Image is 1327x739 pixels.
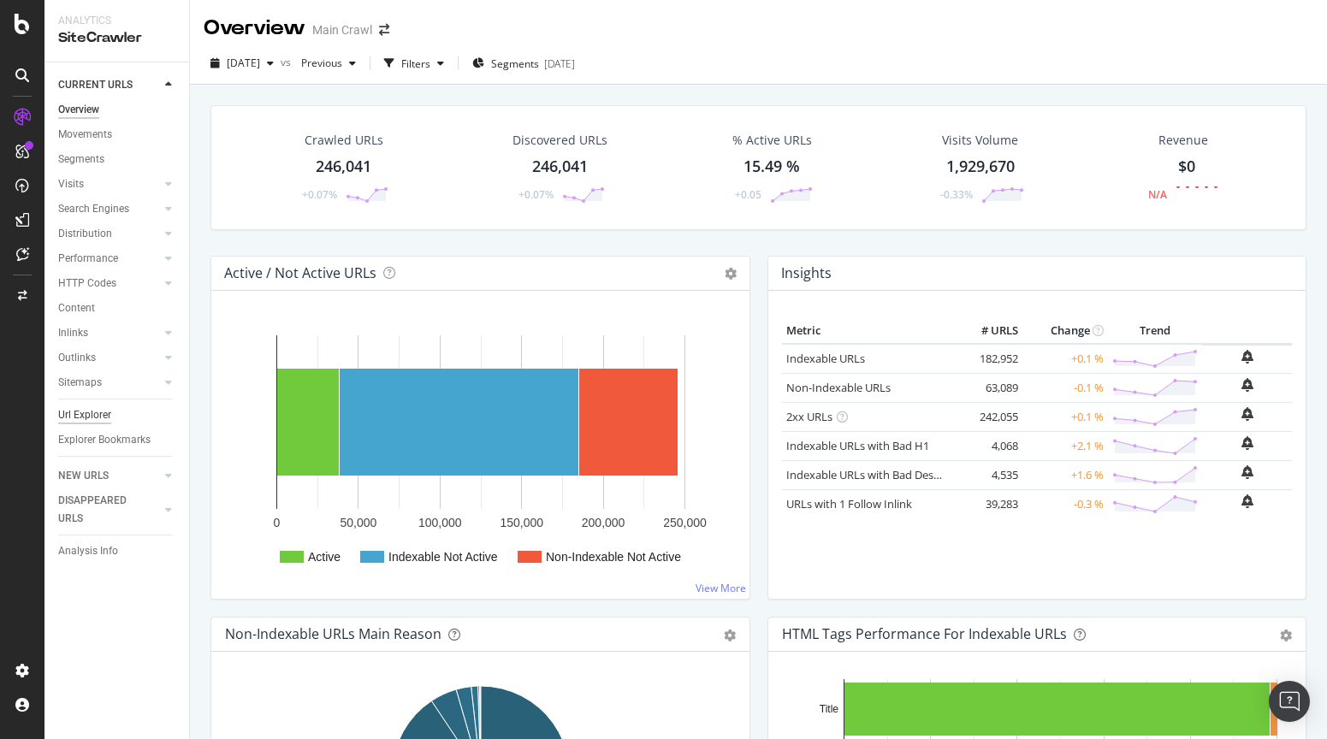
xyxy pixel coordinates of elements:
[58,250,118,268] div: Performance
[819,703,838,715] text: Title
[58,299,177,317] a: Content
[1241,436,1253,450] div: bell-plus
[58,406,111,424] div: Url Explorer
[58,492,160,528] a: DISAPPEARED URLS
[1022,460,1108,489] td: +1.6 %
[58,374,102,392] div: Sitemaps
[743,156,800,178] div: 15.49 %
[954,373,1022,402] td: 63,089
[1022,431,1108,460] td: +2.1 %
[58,200,160,218] a: Search Engines
[204,14,305,43] div: Overview
[786,467,973,482] a: Indexable URLs with Bad Description
[58,431,177,449] a: Explorer Bookmarks
[1022,373,1108,402] td: -0.1 %
[532,156,588,178] div: 246,041
[782,625,1067,642] div: HTML Tags Performance for Indexable URLs
[312,21,372,38] div: Main Crawl
[1022,318,1108,344] th: Change
[1241,465,1253,479] div: bell-plus
[724,630,736,641] div: gear
[58,349,96,367] div: Outlinks
[316,156,371,178] div: 246,041
[294,56,342,70] span: Previous
[735,187,761,202] div: +0.05
[340,516,376,529] text: 50,000
[786,409,832,424] a: 2xx URLs
[954,318,1022,344] th: # URLS
[1241,494,1253,508] div: bell-plus
[940,187,973,202] div: -0.33%
[58,76,133,94] div: CURRENT URLS
[546,550,681,564] text: Non-Indexable Not Active
[58,14,175,28] div: Analytics
[544,56,575,71] div: [DATE]
[58,299,95,317] div: Content
[401,56,430,71] div: Filters
[1148,187,1167,202] div: N/A
[225,318,736,585] svg: A chart.
[58,275,160,293] a: HTTP Codes
[294,50,363,77] button: Previous
[946,156,1015,178] div: 1,929,670
[58,151,177,168] a: Segments
[227,56,260,70] span: 2025 Oct. 8th
[58,126,112,144] div: Movements
[377,50,451,77] button: Filters
[58,28,175,48] div: SiteCrawler
[58,225,160,243] a: Distribution
[465,50,582,77] button: Segments[DATE]
[388,550,498,564] text: Indexable Not Active
[58,406,177,424] a: Url Explorer
[58,175,160,193] a: Visits
[418,516,462,529] text: 100,000
[786,438,929,453] a: Indexable URLs with Bad H1
[58,76,160,94] a: CURRENT URLS
[225,625,441,642] div: Non-Indexable URLs Main Reason
[954,431,1022,460] td: 4,068
[1158,132,1208,149] span: Revenue
[954,460,1022,489] td: 4,535
[379,24,389,36] div: arrow-right-arrow-left
[302,187,337,202] div: +0.07%
[58,126,177,144] a: Movements
[732,132,812,149] div: % Active URLs
[512,132,607,149] div: Discovered URLs
[58,542,177,560] a: Analysis Info
[58,175,84,193] div: Visits
[58,349,160,367] a: Outlinks
[281,55,294,69] span: vs
[58,101,177,119] a: Overview
[58,101,99,119] div: Overview
[58,225,112,243] div: Distribution
[58,467,109,485] div: NEW URLS
[1178,156,1195,176] span: $0
[1280,630,1292,641] div: gear
[782,318,955,344] th: Metric
[786,496,912,511] a: URLs with 1 Follow Inlink
[58,275,116,293] div: HTTP Codes
[58,200,129,218] div: Search Engines
[582,516,625,529] text: 200,000
[725,268,737,280] i: Options
[1022,344,1108,374] td: +0.1 %
[954,489,1022,518] td: 39,283
[1108,318,1202,344] th: Trend
[696,581,746,595] a: View More
[663,516,707,529] text: 250,000
[786,380,891,395] a: Non-Indexable URLs
[954,344,1022,374] td: 182,952
[518,187,554,202] div: +0.07%
[224,262,376,285] h4: Active / Not Active URLs
[204,50,281,77] button: [DATE]
[1022,489,1108,518] td: -0.3 %
[58,324,160,342] a: Inlinks
[781,262,832,285] h4: Insights
[58,374,160,392] a: Sitemaps
[58,250,160,268] a: Performance
[274,516,281,529] text: 0
[308,550,341,564] text: Active
[58,492,145,528] div: DISAPPEARED URLS
[1269,681,1310,722] div: Open Intercom Messenger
